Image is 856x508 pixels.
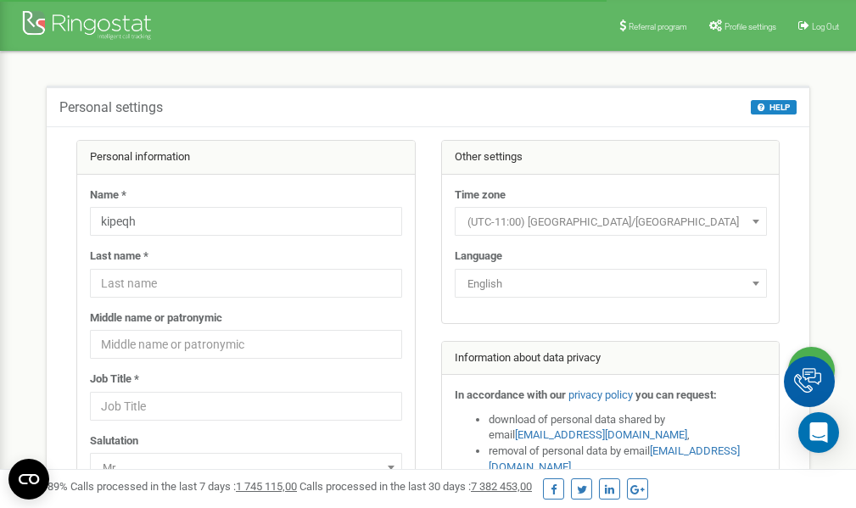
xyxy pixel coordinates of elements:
input: Middle name or patronymic [90,330,402,359]
div: Personal information [77,141,415,175]
input: Name [90,207,402,236]
li: download of personal data shared by email , [489,412,767,444]
h5: Personal settings [59,100,163,115]
label: Language [455,248,502,265]
span: (UTC-11:00) Pacific/Midway [461,210,761,234]
label: Time zone [455,187,506,204]
span: English [461,272,761,296]
div: Other settings [442,141,780,175]
span: Calls processed in the last 30 days : [299,480,532,493]
strong: you can request: [635,388,717,401]
a: [EMAIL_ADDRESS][DOMAIN_NAME] [515,428,687,441]
label: Middle name or patronymic [90,310,222,327]
label: Job Title * [90,371,139,388]
span: Mr. [96,456,396,480]
u: 1 745 115,00 [236,480,297,493]
label: Salutation [90,433,138,449]
span: Calls processed in the last 7 days : [70,480,297,493]
a: privacy policy [568,388,633,401]
span: English [455,269,767,298]
span: Log Out [812,22,839,31]
strong: In accordance with our [455,388,566,401]
input: Job Title [90,392,402,421]
span: Profile settings [725,22,776,31]
span: Referral program [629,22,687,31]
li: removal of personal data by email , [489,444,767,475]
button: Open CMP widget [8,459,49,500]
div: Open Intercom Messenger [798,412,839,453]
span: (UTC-11:00) Pacific/Midway [455,207,767,236]
u: 7 382 453,00 [471,480,532,493]
input: Last name [90,269,402,298]
label: Last name * [90,248,148,265]
button: HELP [751,100,797,114]
span: Mr. [90,453,402,482]
label: Name * [90,187,126,204]
div: Information about data privacy [442,342,780,376]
